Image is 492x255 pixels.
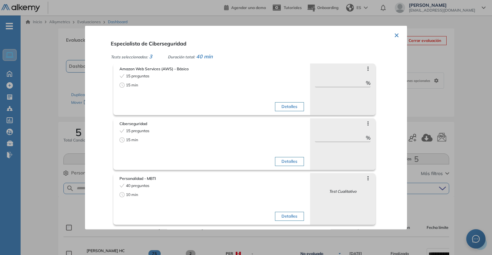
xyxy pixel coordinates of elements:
span: 40 preguntas [126,182,149,188]
span: % [366,133,371,141]
span: % [366,79,371,86]
span: Duración total: [168,54,195,59]
span: 15 preguntas [126,128,149,133]
span: Amazon Web Services (AWS) - Básico [119,66,304,72]
span: check [119,183,125,188]
span: check [119,128,125,133]
span: 3 [149,53,152,59]
span: 10 min [126,191,138,197]
button: Detalles [275,102,304,111]
button: Detalles [275,212,304,221]
span: clock-circle [119,82,125,87]
span: 15 min [126,82,138,88]
span: check [119,73,125,78]
span: Tests seleccionados: [111,54,148,59]
span: 15 min [126,137,138,142]
span: Personalidad - MBTI [119,175,304,181]
button: × [394,28,399,41]
span: 40 min [196,53,213,59]
span: Test Cualitativo [329,188,356,194]
span: Especialista de Ciberseguridad [111,40,186,46]
span: clock-circle [119,137,125,142]
span: clock-circle [119,192,125,197]
span: 15 preguntas [126,73,149,79]
span: Ciberseguridad [119,121,304,126]
button: Detalles [275,157,304,166]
